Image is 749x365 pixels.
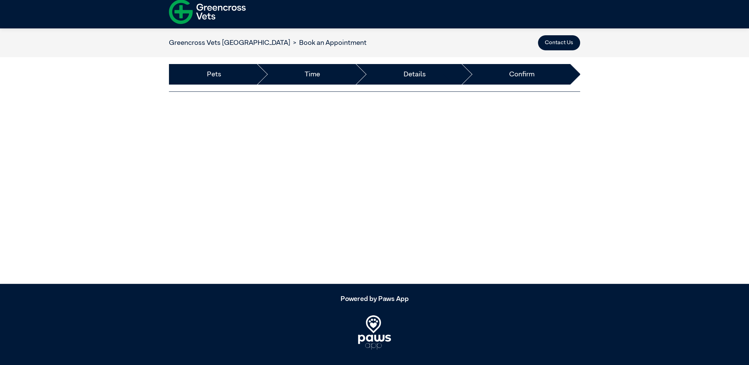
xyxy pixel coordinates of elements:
[290,38,367,48] li: Book an Appointment
[169,39,290,46] a: Greencross Vets [GEOGRAPHIC_DATA]
[207,69,221,79] a: Pets
[509,69,535,79] a: Confirm
[305,69,320,79] a: Time
[169,38,367,48] nav: breadcrumb
[538,35,580,50] button: Contact Us
[404,69,426,79] a: Details
[169,295,580,303] h5: Powered by Paws App
[358,315,391,350] img: PawsApp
